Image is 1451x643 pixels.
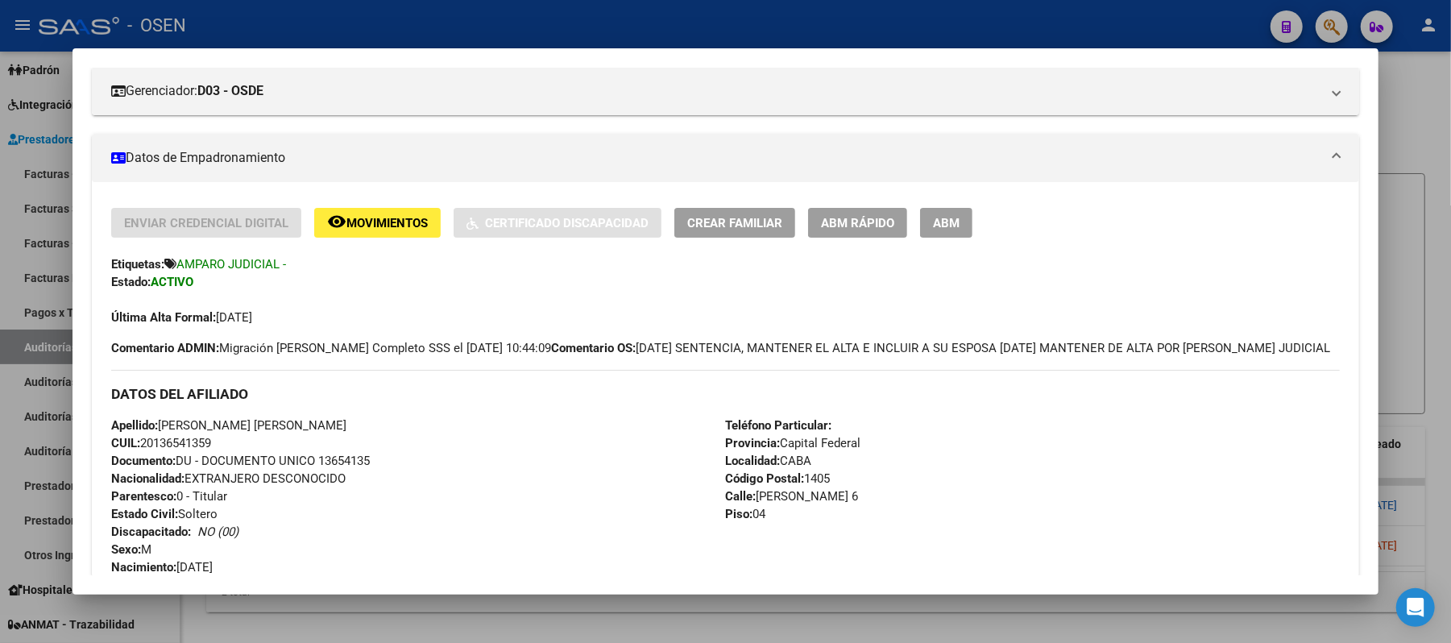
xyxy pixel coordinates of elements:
strong: ACTIVO [151,275,193,289]
strong: Localidad: [725,454,780,468]
strong: Estado: [111,275,151,289]
strong: Etiquetas: [111,257,164,272]
span: Movimientos [346,216,428,230]
mat-expansion-panel-header: Gerenciador:D03 - OSDE [92,67,1359,115]
strong: Comentario OS: [551,341,636,355]
mat-icon: remove_red_eye [327,212,346,231]
h3: DATOS DEL AFILIADO [111,385,1340,403]
span: 0 - Titular [111,489,227,504]
button: ABM Rápido [808,208,907,238]
strong: Sexo: [111,542,141,557]
strong: Provincia: [725,436,780,450]
strong: Nacimiento: [111,560,176,575]
button: Crear Familiar [674,208,795,238]
span: EXTRANJERO DESCONOCIDO [111,471,346,486]
button: Enviar Credencial Digital [111,208,301,238]
strong: D03 - OSDE [197,81,263,101]
span: [DATE] [111,560,213,575]
strong: Estado Civil: [111,507,178,521]
strong: Piso: [725,507,752,521]
span: M [111,542,151,557]
strong: Discapacitado: [111,525,191,539]
strong: Código Postal: [725,471,804,486]
button: ABM [920,208,972,238]
mat-panel-title: Gerenciador: [111,81,1320,101]
span: Capital Federal [725,436,860,450]
strong: Parentesco: [111,489,176,504]
span: ABM Rápido [821,216,894,230]
span: AMPARO JUDICIAL - [176,257,286,272]
div: Open Intercom Messenger [1396,588,1435,627]
button: Certificado Discapacidad [454,208,661,238]
strong: Comentario ADMIN: [111,341,219,355]
strong: Calle: [725,489,756,504]
span: Certificado Discapacidad [485,216,649,230]
span: [DATE] [111,310,252,325]
span: Soltero [111,507,218,521]
span: [DATE] SENTENCIA, MANTENER EL ALTA E INCLUIR A SU ESPOSA [DATE] MANTENER DE ALTA POR [PERSON_NAME... [551,339,1330,357]
i: NO (00) [197,525,238,539]
span: 20136541359 [111,436,211,450]
span: Enviar Credencial Digital [124,216,288,230]
span: 1405 [725,471,830,486]
strong: Última Alta Formal: [111,310,216,325]
span: Crear Familiar [687,216,782,230]
mat-expansion-panel-header: Datos de Empadronamiento [92,134,1359,182]
strong: Apellido: [111,418,158,433]
span: CABA [725,454,811,468]
strong: CUIL: [111,436,140,450]
span: DU - DOCUMENTO UNICO 13654135 [111,454,370,468]
strong: Documento: [111,454,176,468]
span: [PERSON_NAME] 6 [725,489,858,504]
mat-panel-title: Datos de Empadronamiento [111,148,1320,168]
strong: Teléfono Particular: [725,418,831,433]
button: Movimientos [314,208,441,238]
span: Migración [PERSON_NAME] Completo SSS el [DATE] 10:44:09 [111,339,551,357]
strong: Nacionalidad: [111,471,184,486]
span: [PERSON_NAME] [PERSON_NAME] [111,418,346,433]
span: ABM [933,216,960,230]
span: 04 [725,507,765,521]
